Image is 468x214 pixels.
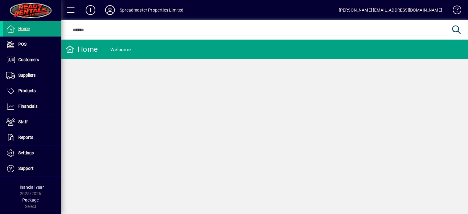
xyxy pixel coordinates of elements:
span: Products [18,88,36,93]
div: [PERSON_NAME] [EMAIL_ADDRESS][DOMAIN_NAME] [339,5,442,15]
span: Financial Year [17,185,44,190]
a: Staff [3,114,61,130]
a: Customers [3,52,61,68]
a: Products [3,83,61,99]
a: POS [3,37,61,52]
a: Settings [3,146,61,161]
span: Customers [18,57,39,62]
button: Add [81,5,100,16]
span: Staff [18,119,28,124]
div: Spreadmaster Properties Limited [120,5,183,15]
span: Home [18,26,30,31]
span: Support [18,166,34,171]
button: Profile [100,5,120,16]
span: Financials [18,104,37,109]
a: Knowledge Base [448,1,460,21]
div: Home [66,44,98,54]
span: Reports [18,135,33,140]
a: Suppliers [3,68,61,83]
span: POS [18,42,27,47]
span: Package [22,198,39,202]
span: Settings [18,150,34,155]
a: Support [3,161,61,176]
a: Financials [3,99,61,114]
span: Suppliers [18,73,36,78]
div: Welcome [110,45,131,54]
a: Reports [3,130,61,145]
